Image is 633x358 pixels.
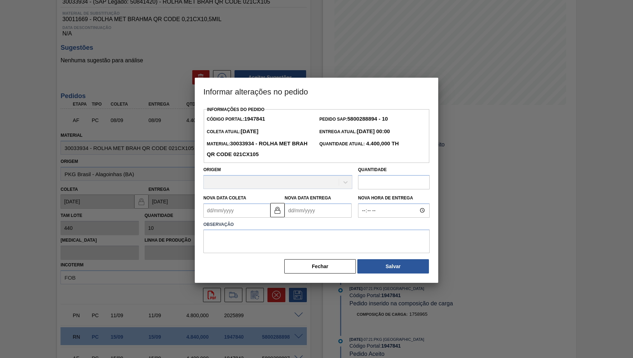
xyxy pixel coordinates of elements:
span: Quantidade Atual: [319,141,399,146]
button: Salvar [357,259,429,274]
strong: [DATE] [241,128,258,134]
label: Informações do Pedido [207,107,265,112]
strong: 4.400,000 TH [365,140,399,146]
label: Quantidade [358,167,387,172]
input: dd/mm/yyyy [285,203,352,218]
label: Nova Data Entrega [285,195,331,200]
span: Código Portal: [207,117,265,122]
span: Material: [207,141,307,157]
img: locked [273,206,282,214]
strong: [DATE] 00:00 [357,128,390,134]
span: Coleta Atual: [207,129,258,134]
button: Fechar [284,259,356,274]
button: locked [270,203,285,217]
input: dd/mm/yyyy [203,203,270,218]
label: Origem [203,167,221,172]
h3: Informar alterações no pedido [195,78,438,105]
span: Pedido SAP: [319,117,388,122]
span: Entrega Atual: [319,129,390,134]
label: Nova Hora de Entrega [358,193,430,203]
strong: 1947841 [244,116,265,122]
strong: 5800288894 - 10 [347,116,388,122]
label: Nova Data Coleta [203,195,246,200]
label: Observação [203,219,430,230]
strong: 30033934 - ROLHA MET BRAH QR CODE 021CX105 [207,140,307,157]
